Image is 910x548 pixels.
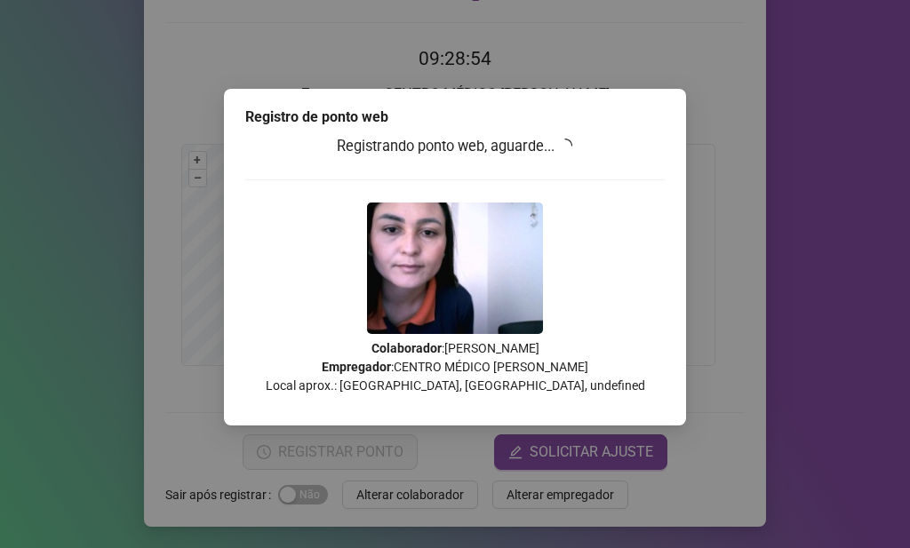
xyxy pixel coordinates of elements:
[245,135,665,158] h3: Registrando ponto web, aguarde...
[245,339,665,395] p: : [PERSON_NAME] : CENTRO MÉDICO [PERSON_NAME] Local aprox.: [GEOGRAPHIC_DATA], [GEOGRAPHIC_DATA],...
[245,107,665,128] div: Registro de ponto web
[371,341,442,355] strong: Colaborador
[558,139,572,153] span: loading
[367,203,543,334] img: Z
[322,360,391,374] strong: Empregador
